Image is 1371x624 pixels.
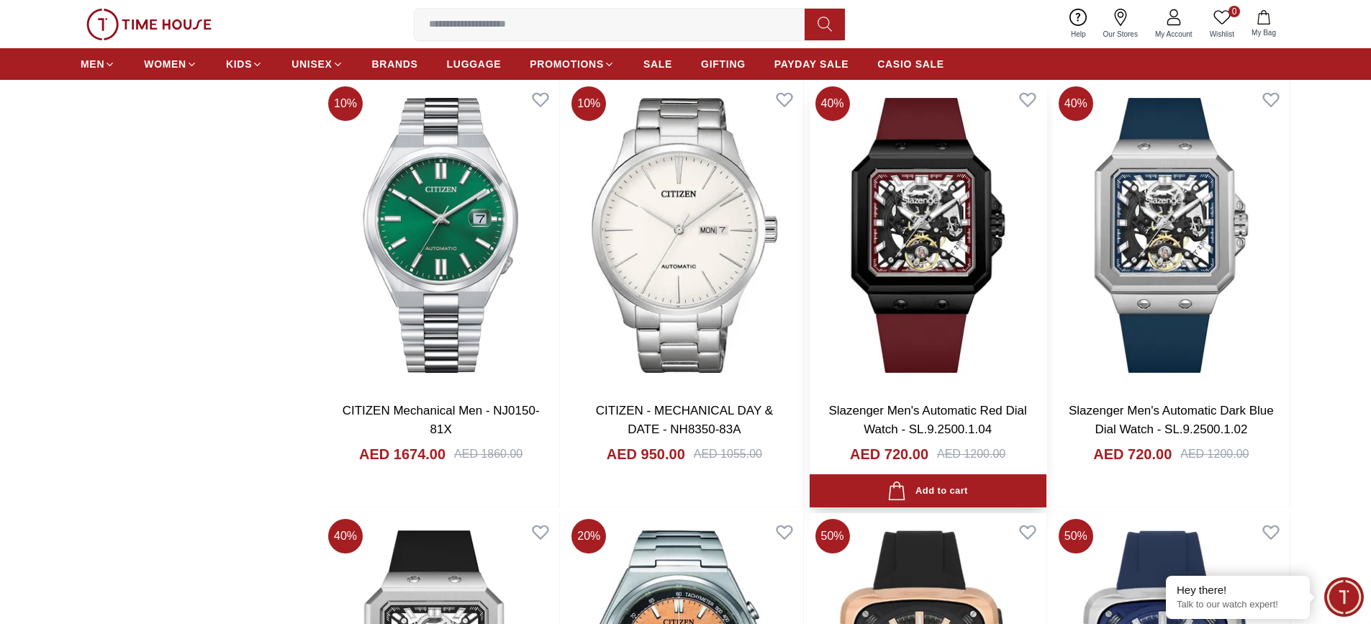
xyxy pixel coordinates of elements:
span: 0 [1229,6,1240,17]
a: 0Wishlist [1201,6,1243,42]
a: BRANDS [372,51,418,77]
a: GIFTING [701,51,746,77]
span: Help [1065,29,1092,40]
img: CITIZEN Mechanical Men - NJ0150-81X [322,81,559,390]
h4: AED 950.00 [607,444,685,464]
h4: AED 720.00 [850,444,928,464]
div: AED 1055.00 [694,446,762,463]
a: UNISEX [291,51,343,77]
span: 50 % [1059,519,1093,553]
a: CITIZEN Mechanical Men - NJ0150-81X [343,404,540,436]
a: MEN [81,51,115,77]
span: My Account [1149,29,1198,40]
a: LUGGAGE [447,51,502,77]
a: CASIO SALE [877,51,944,77]
img: Slazenger Men's Automatic Red Dial Watch - SL.9.2500.1.04 [810,81,1046,390]
span: 40 % [1059,86,1093,121]
span: Our Stores [1098,29,1144,40]
img: ... [86,9,212,40]
span: 10 % [571,86,606,121]
a: Help [1062,6,1095,42]
span: UNISEX [291,57,332,71]
div: AED 1860.00 [454,446,522,463]
a: KIDS [226,51,263,77]
div: AED 1200.00 [937,446,1005,463]
span: BRANDS [372,57,418,71]
span: 40 % [815,86,850,121]
span: PAYDAY SALE [774,57,849,71]
button: My Bag [1243,7,1285,41]
img: Slazenger Men's Automatic Dark Blue Dial Watch - SL.9.2500.1.02 [1053,81,1290,390]
div: Add to cart [887,481,967,501]
span: SALE [643,57,672,71]
span: 20 % [571,519,606,553]
a: Slazenger Men's Automatic Dark Blue Dial Watch - SL.9.2500.1.02 [1069,404,1274,436]
span: Wishlist [1204,29,1240,40]
h4: AED 1674.00 [359,444,445,464]
a: WOMEN [144,51,197,77]
span: 10 % [328,86,363,121]
a: SALE [643,51,672,77]
a: Slazenger Men's Automatic Red Dial Watch - SL.9.2500.1.04 [828,404,1026,436]
div: Chat Widget [1324,577,1364,617]
div: AED 1200.00 [1180,446,1249,463]
span: 50 % [815,519,850,553]
img: CITIZEN - MECHANICAL DAY & DATE - NH8350-83A [566,81,802,390]
a: Our Stores [1095,6,1146,42]
button: Add to cart [810,474,1046,508]
h4: AED 720.00 [1093,444,1172,464]
span: 40 % [328,519,363,553]
span: KIDS [226,57,252,71]
span: PROMOTIONS [530,57,604,71]
span: GIFTING [701,57,746,71]
a: PROMOTIONS [530,51,615,77]
span: LUGGAGE [447,57,502,71]
span: CASIO SALE [877,57,944,71]
a: CITIZEN - MECHANICAL DAY & DATE - NH8350-83A [596,404,773,436]
a: PAYDAY SALE [774,51,849,77]
span: WOMEN [144,57,186,71]
span: MEN [81,57,104,71]
div: Hey there! [1177,583,1299,597]
p: Talk to our watch expert! [1177,599,1299,611]
span: My Bag [1246,27,1282,38]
